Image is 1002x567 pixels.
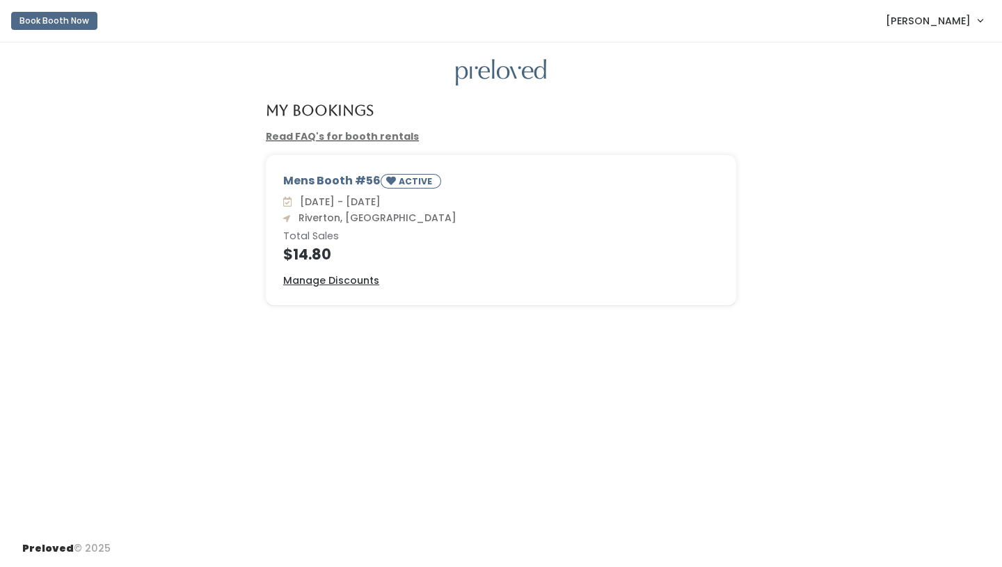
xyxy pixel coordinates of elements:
span: Preloved [22,541,74,555]
a: Book Booth Now [11,6,97,36]
h4: My Bookings [266,102,374,118]
a: Manage Discounts [283,273,379,288]
div: © 2025 [22,530,111,556]
h4: $14.80 [283,246,719,262]
span: Riverton, [GEOGRAPHIC_DATA] [293,211,456,225]
img: preloved logo [456,59,546,86]
a: Read FAQ's for booth rentals [266,129,419,143]
span: [DATE] - [DATE] [294,195,381,209]
span: [PERSON_NAME] [886,13,971,29]
small: ACTIVE [399,175,435,187]
h6: Total Sales [283,231,719,242]
a: [PERSON_NAME] [872,6,996,35]
u: Manage Discounts [283,273,379,287]
button: Book Booth Now [11,12,97,30]
div: Mens Booth #56 [283,173,719,194]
